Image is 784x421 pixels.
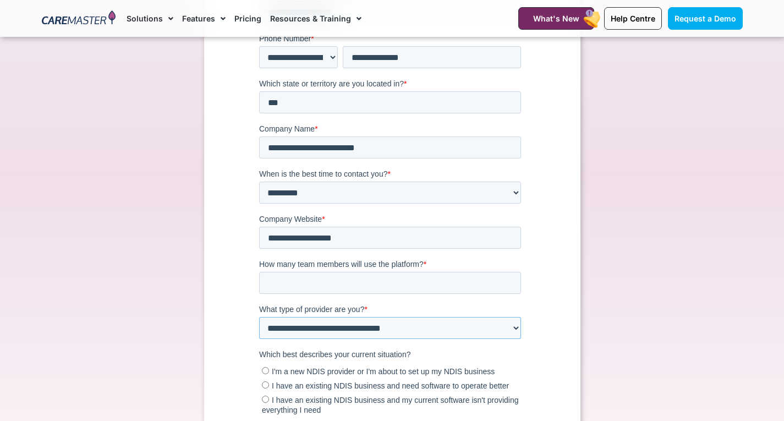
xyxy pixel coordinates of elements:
[675,14,736,23] span: Request a Demo
[604,7,662,30] a: Help Centre
[611,14,655,23] span: Help Centre
[518,7,594,30] a: What's New
[42,10,116,27] img: CareMaster Logo
[533,14,579,23] span: What's New
[668,7,743,30] a: Request a Demo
